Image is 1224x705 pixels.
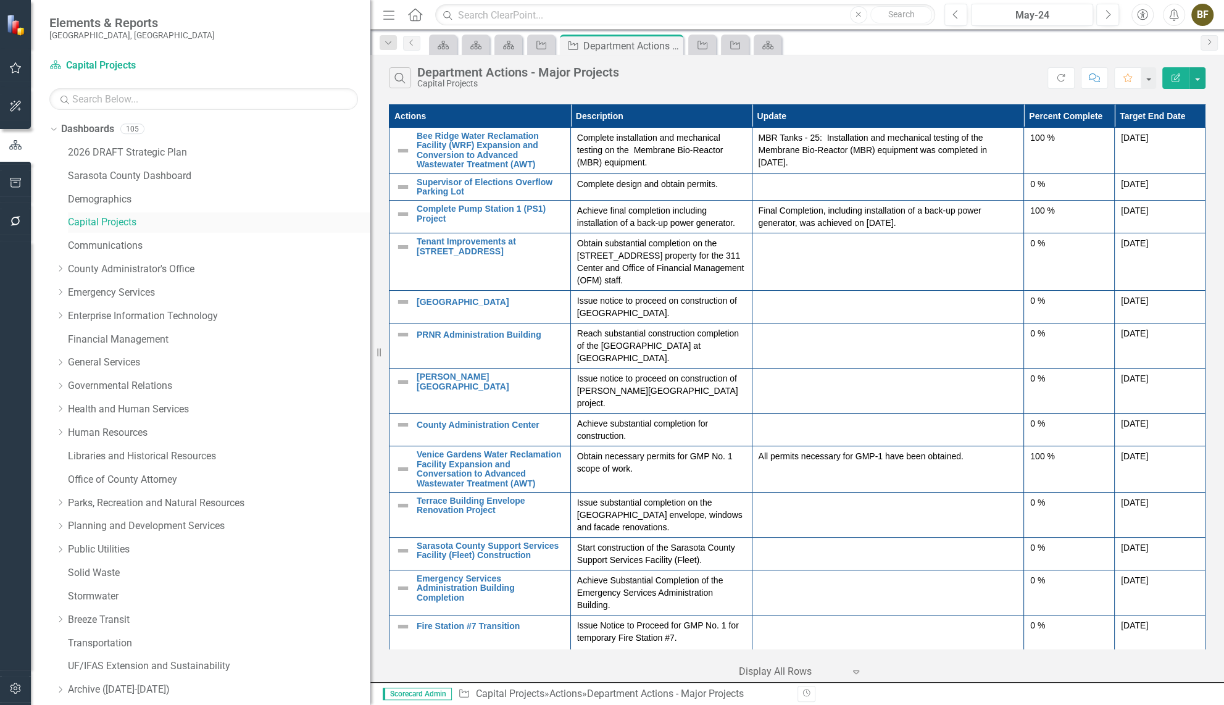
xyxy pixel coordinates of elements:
[1115,128,1205,174] td: Double-Click to Edit
[49,15,215,30] span: Elements & Reports
[1121,575,1148,585] span: [DATE]
[1121,238,1148,248] span: [DATE]
[577,450,746,475] p: Obtain necessary permits for GMP No. 1 scope of work.
[396,375,410,390] img: Not Defined
[389,537,571,570] td: Double-Click to Edit Right Click for Context Menu
[396,240,410,254] img: Not Defined
[1115,414,1205,446] td: Double-Click to Edit
[1121,451,1148,461] span: [DATE]
[577,131,746,169] p: Complete installation and mechanical testing on the Membrane Bio-Reactor (MBR) equipment.
[417,496,564,515] a: Terrace Building Envelope Renovation Project
[752,201,1024,233] td: Double-Click to Edit
[570,323,752,369] td: Double-Click to Edit
[583,38,680,54] div: Department Actions - Major Projects
[68,309,370,323] a: Enterprise Information Technology
[396,327,410,342] img: Not Defined
[570,369,752,414] td: Double-Click to Edit
[1030,372,1108,385] div: 0 %
[68,146,370,160] a: 2026 DRAFT Strategic Plan
[417,372,564,391] a: [PERSON_NAME][GEOGRAPHIC_DATA]
[1024,128,1115,174] td: Double-Click to Edit
[1121,620,1148,630] span: [DATE]
[752,537,1024,570] td: Double-Click to Edit
[570,128,752,174] td: Double-Click to Edit
[570,291,752,323] td: Double-Click to Edit
[752,446,1024,493] td: Double-Click to Edit
[68,379,370,393] a: Governmental Relations
[417,65,618,79] div: Department Actions - Major Projects
[1121,328,1148,338] span: [DATE]
[68,543,370,557] a: Public Utilities
[577,178,746,190] p: Complete design and obtain permits.
[577,496,746,533] p: Issue substantial completion on the [GEOGRAPHIC_DATA] envelope, windows and facade renovations.
[120,124,144,135] div: 105
[389,291,571,323] td: Double-Click to Edit Right Click for Context Menu
[752,492,1024,537] td: Double-Click to Edit
[570,201,752,233] td: Double-Click to Edit
[577,294,746,319] p: Issue notice to proceed on construction of [GEOGRAPHIC_DATA].
[417,541,564,561] a: Sarasota County Support Services Facility (Fleet) Construction
[396,180,410,194] img: Not Defined
[68,262,370,277] a: County Administrator's Office
[1115,537,1205,570] td: Double-Click to Edit
[1024,173,1115,201] td: Double-Click to Edit
[417,330,564,340] a: PRNR Administration Building
[975,8,1089,23] div: May-24
[68,169,370,183] a: Sarasota County Dashboard
[888,9,914,19] span: Search
[435,4,935,26] input: Search ClearPoint...
[68,659,370,674] a: UF/IFAS Extension and Sustainability
[971,4,1093,26] button: May-24
[570,570,752,615] td: Double-Click to Edit
[1121,498,1148,507] span: [DATE]
[759,131,1018,169] p: MBR Tanks - 25: Installation and mechanical testing of the Membrane Bio-Reactor (MBR) equipment w...
[1024,570,1115,615] td: Double-Click to Edit
[68,590,370,604] a: Stormwater
[389,173,571,201] td: Double-Click to Edit Right Click for Context Menu
[1024,291,1115,323] td: Double-Click to Edit
[752,323,1024,369] td: Double-Click to Edit
[1030,619,1108,632] div: 0 %
[1115,323,1205,369] td: Double-Click to Edit
[577,327,746,364] p: Reach substantial construction completion of the [GEOGRAPHIC_DATA] at [GEOGRAPHIC_DATA].
[752,173,1024,201] td: Double-Click to Edit
[68,356,370,370] a: General Services
[417,178,564,197] a: Supervisor of Elections Overflow Parking Lot
[389,201,571,233] td: Double-Click to Edit Right Click for Context Menu
[577,619,746,646] p: Issue Notice to Proceed for GMP No. 1 for temporary Fire Station #7.
[1030,574,1108,586] div: 0 %
[577,417,746,442] p: Achieve substantial completion for construction.
[417,574,564,603] a: Emergency Services Administration Building Completion
[752,369,1024,414] td: Double-Click to Edit
[389,369,571,414] td: Double-Click to Edit Right Click for Context Menu
[458,687,788,701] div: » »
[1024,201,1115,233] td: Double-Click to Edit
[417,237,564,256] a: Tenant Improvements at [STREET_ADDRESS]
[1030,204,1108,217] div: 100 %
[1030,131,1108,144] div: 100 %
[1024,537,1115,570] td: Double-Click to Edit
[396,294,410,309] img: Not Defined
[1024,323,1115,369] td: Double-Click to Edit
[870,6,932,23] button: Search
[49,59,204,73] a: Capital Projects
[1024,233,1115,291] td: Double-Click to Edit
[417,622,564,631] a: Fire Station #7 Transition
[1030,237,1108,249] div: 0 %
[759,450,1018,462] p: All permits necessary for GMP-1 have been obtained.
[1024,446,1115,493] td: Double-Click to Edit
[396,581,410,596] img: Not Defined
[1121,373,1148,383] span: [DATE]
[1030,327,1108,340] div: 0 %
[49,30,215,40] small: [GEOGRAPHIC_DATA], [GEOGRAPHIC_DATA]
[759,204,1018,229] p: Final Completion, including installation of a back-up power generator, was achieved on [DATE].
[389,446,571,493] td: Double-Click to Edit Right Click for Context Menu
[1030,178,1108,190] div: 0 %
[68,636,370,651] a: Transportation
[389,128,571,174] td: Double-Click to Edit Right Click for Context Menu
[570,446,752,493] td: Double-Click to Edit
[383,688,452,700] span: Scorecard Admin
[1121,296,1148,306] span: [DATE]
[549,688,581,699] a: Actions
[1191,4,1214,26] button: BF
